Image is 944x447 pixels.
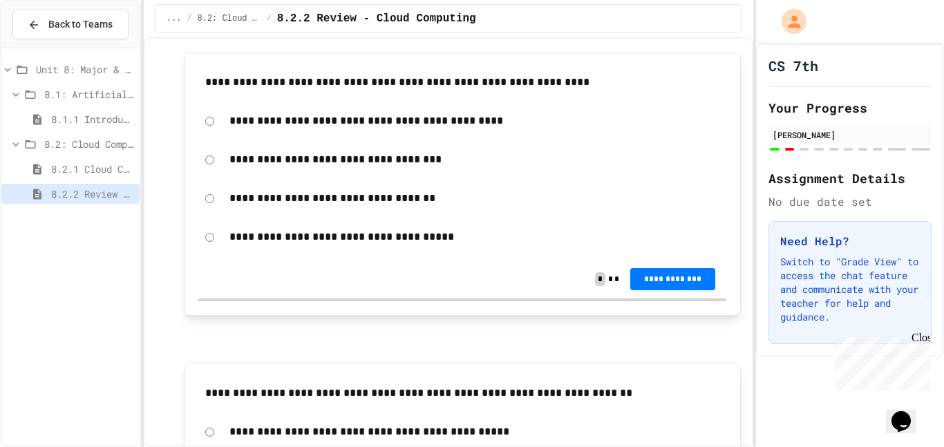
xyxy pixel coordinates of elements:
span: 8.1.1 Introduction to Artificial Intelligence [51,112,134,126]
span: ... [167,13,182,24]
span: / [266,13,271,24]
button: Back to Teams [12,10,129,39]
h3: Need Help? [780,233,920,249]
h1: CS 7th [768,56,818,75]
div: [PERSON_NAME] [773,129,927,141]
h2: Assignment Details [768,169,932,188]
span: Back to Teams [48,17,113,32]
span: 8.2: Cloud Computing [44,137,134,151]
span: 8.2.2 Review - Cloud Computing [51,187,134,201]
span: 8.1: Artificial Intelligence Basics [44,87,134,102]
span: Unit 8: Major & Emerging Technologies [36,62,134,77]
div: Chat with us now!Close [6,6,95,88]
h2: Your Progress [768,98,932,117]
span: 8.2.2 Review - Cloud Computing [277,10,476,27]
iframe: chat widget [829,332,930,390]
div: My Account [767,6,810,37]
div: No due date set [768,193,932,210]
span: / [187,13,191,24]
p: Switch to "Grade View" to access the chat feature and communicate with your teacher for help and ... [780,255,920,324]
iframe: chat widget [886,392,930,433]
span: 8.2.1 Cloud Computing: Transforming the Digital World [51,162,134,176]
span: 8.2: Cloud Computing [198,13,261,24]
